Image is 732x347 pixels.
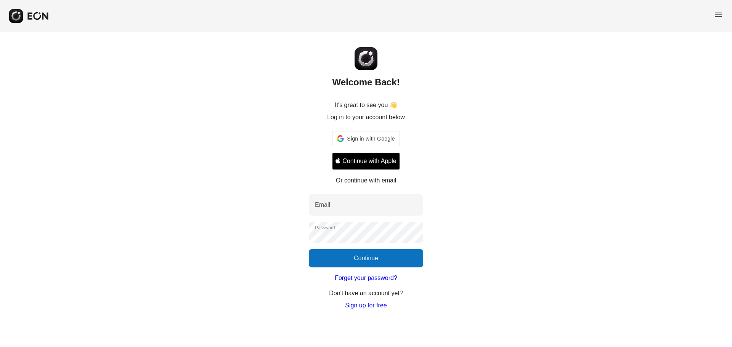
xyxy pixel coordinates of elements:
[335,273,397,283] a: Forget your password?
[345,301,387,310] a: Sign up for free
[332,76,400,88] h2: Welcome Back!
[309,249,423,267] button: Continue
[714,10,723,19] span: menu
[335,101,397,110] p: It's great to see you 👋
[336,176,396,185] p: Or continue with email
[332,131,400,146] div: Sign in with Google
[315,225,335,231] label: Password
[347,134,395,143] span: Sign in with Google
[327,113,405,122] p: Log in to your account below
[332,152,400,170] button: Signin with apple ID
[329,289,403,298] p: Don't have an account yet?
[315,200,330,209] label: Email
